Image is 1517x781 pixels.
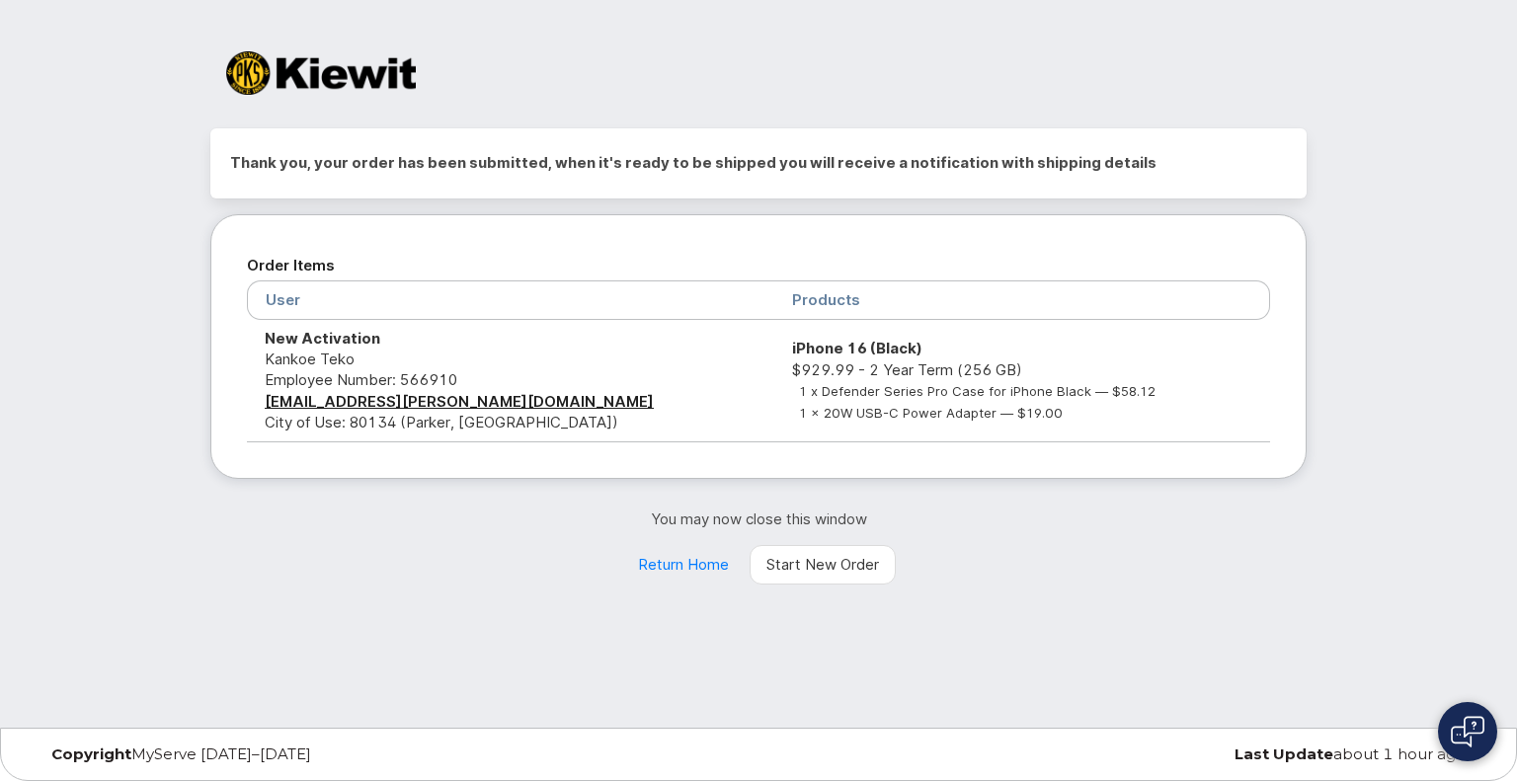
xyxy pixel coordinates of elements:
a: [EMAIL_ADDRESS][PERSON_NAME][DOMAIN_NAME] [265,392,654,411]
p: You may now close this window [210,508,1307,529]
small: 1 x Defender Series Pro Case for iPhone Black — $58.12 [799,383,1156,399]
strong: New Activation [265,329,380,348]
small: 1 x 20W USB-C Power Adapter — $19.00 [799,405,1063,421]
a: Return Home [621,545,746,585]
th: User [247,280,774,319]
h2: Thank you, your order has been submitted, when it's ready to be shipped you will receive a notifi... [230,148,1287,178]
h2: Order Items [247,251,1270,280]
img: Open chat [1451,716,1484,747]
span: Employee Number: 566910 [265,370,457,389]
td: Kankoe Teko City of Use: 80134 (Parker, [GEOGRAPHIC_DATA]) [247,320,774,442]
th: Products [774,280,1270,319]
a: Start New Order [750,545,896,585]
img: Kiewit Corporation [226,51,416,95]
div: MyServe [DATE]–[DATE] [37,746,518,762]
td: $929.99 - 2 Year Term (256 GB) [774,320,1270,442]
strong: Last Update [1235,744,1333,763]
strong: iPhone 16 (Black) [792,339,922,357]
strong: Copyright [51,744,131,763]
div: about 1 hour ago [999,746,1480,762]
